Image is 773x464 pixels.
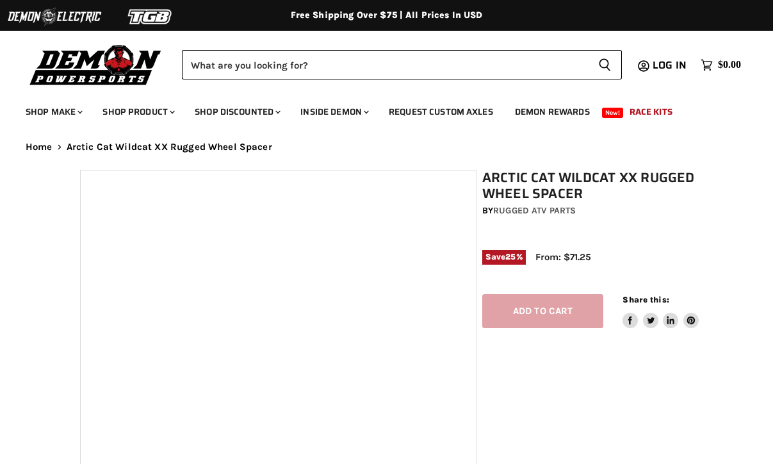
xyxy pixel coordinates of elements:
[622,294,699,328] aside: Share this:
[718,59,741,71] span: $0.00
[291,99,377,125] a: Inside Demon
[182,50,622,79] form: Product
[647,60,694,71] a: Log in
[588,50,622,79] button: Search
[67,142,272,153] span: Arctic Cat Wildcat XX Rugged Wheel Spacer
[535,251,591,263] span: From: $71.25
[6,4,102,29] img: Demon Electric Logo 2
[482,204,699,218] div: by
[694,56,747,74] a: $0.00
[16,99,90,125] a: Shop Make
[16,94,738,125] ul: Main menu
[505,252,516,261] span: 25
[102,4,199,29] img: TGB Logo 2
[482,250,526,264] span: Save %
[379,99,503,125] a: Request Custom Axles
[653,57,687,73] span: Log in
[493,205,576,216] a: Rugged ATV Parts
[505,99,599,125] a: Demon Rewards
[602,108,624,118] span: New!
[182,50,588,79] input: Search
[482,170,699,202] h1: Arctic Cat Wildcat XX Rugged Wheel Spacer
[26,42,166,87] img: Demon Powersports
[93,99,183,125] a: Shop Product
[622,295,669,304] span: Share this:
[185,99,288,125] a: Shop Discounted
[620,99,682,125] a: Race Kits
[26,142,53,153] a: Home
